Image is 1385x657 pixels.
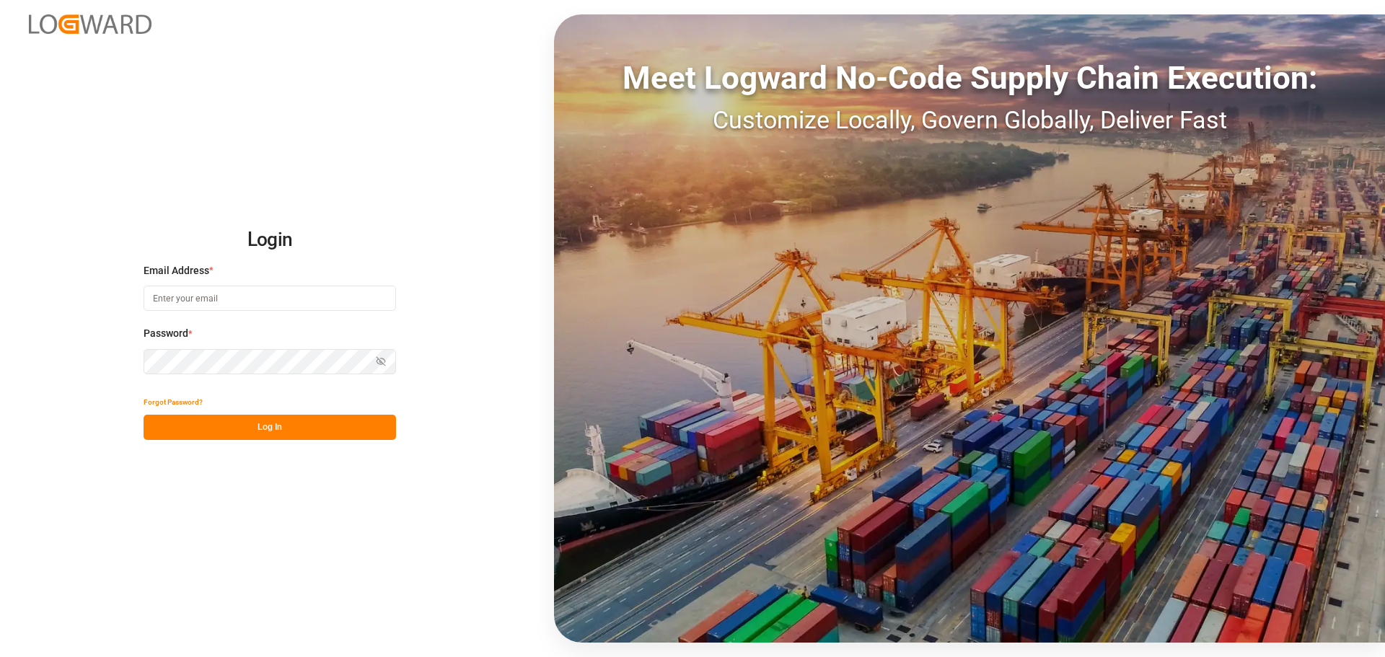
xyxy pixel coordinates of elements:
[554,102,1385,138] div: Customize Locally, Govern Globally, Deliver Fast
[144,286,396,311] input: Enter your email
[29,14,151,34] img: Logward_new_orange.png
[144,415,396,440] button: Log In
[144,389,203,415] button: Forgot Password?
[144,263,209,278] span: Email Address
[144,217,396,263] h2: Login
[144,326,188,341] span: Password
[554,54,1385,102] div: Meet Logward No-Code Supply Chain Execution:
